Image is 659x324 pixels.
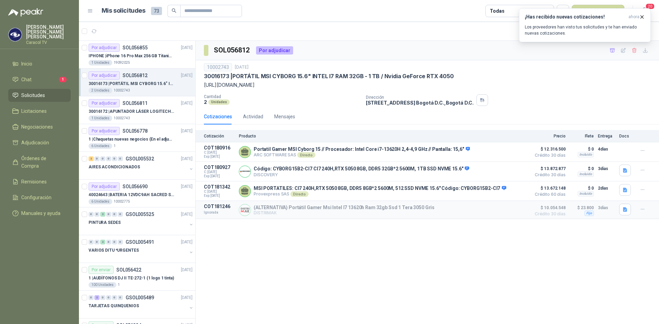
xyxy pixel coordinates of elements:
[181,100,193,107] p: [DATE]
[123,184,148,189] p: SOL056690
[89,127,120,135] div: Por adjudicar
[112,156,117,161] div: 0
[79,41,195,69] a: Por adjudicarSOL056855[DATE] IPHONE |iPhone 16 Pro Max 256 GB Titanio Natural1 Unidades19092025
[102,6,146,16] h1: Mis solicitudes
[89,164,140,170] p: AIRES ACONDICIONADOS
[204,194,235,198] span: Exp: [DATE]
[21,123,53,131] span: Negociaciones
[8,207,71,220] a: Manuales y ayuda
[8,57,71,70] a: Inicio
[181,128,193,134] p: [DATE]
[254,185,506,192] p: MSI PORTATILES: CI7 240H,RTX 5050 8GB, DDR5 8GB*2 5600M, 512 SSD NVME 15.6" Código: CYBORG15B2-CI7
[8,191,71,204] a: Configuración
[123,101,148,106] p: SOL056811
[204,174,235,178] span: Exp: [DATE]
[570,204,594,212] p: $ 23.800
[181,156,193,162] p: [DATE]
[89,275,174,281] p: 1 | AUDÍFONOS DJ II TE-272-1 (1 logo 1 tinta)
[181,267,193,273] p: [DATE]
[89,182,120,191] div: Por adjudicar
[89,247,139,254] p: VARIOS DITU *URGENTES
[21,60,32,68] span: Inicio
[114,60,130,65] p: 19092025
[89,155,194,177] a: 2 0 0 0 0 0 GSOL005532[DATE] AIRES ACONDICIONADOS
[89,143,112,149] div: 6 Unidades
[570,184,594,192] p: $ 0
[21,194,51,201] span: Configuración
[21,155,64,170] span: Órdenes de Compra
[243,113,263,120] div: Actividad
[89,219,120,226] p: PINTURA SEDES
[204,165,235,170] p: COT180927
[204,63,232,71] div: 10002743
[100,156,105,161] div: 0
[638,5,651,17] button: 20
[79,69,195,96] a: Por adjudicarSOL056812[DATE] 30016173 |PORTÁTIL MSI CYBORG 15.6" INTEL I7 RAM 32GB - 1 TB / Nvidi...
[89,295,94,300] div: 0
[89,81,174,87] p: 30016173 | PORTÁTIL MSI CYBORG 15.6" INTEL I7 RAM 32GB - 1 TB / Nvidia GeForce RTX 4050
[100,212,105,217] div: 2
[21,107,47,115] span: Licitaciones
[8,73,71,86] a: Chat1
[181,183,193,190] p: [DATE]
[126,295,154,300] p: GSOL005489
[100,295,105,300] div: 0
[89,116,112,121] div: 1 Unidades
[126,156,154,161] p: GSOL005532
[89,44,120,52] div: Por adjudicar
[89,53,174,59] p: IPHONE | iPhone 16 Pro Max 256 GB Titanio Natural
[123,73,148,78] p: SOL056812
[112,295,117,300] div: 0
[570,145,594,153] p: $ 0
[94,156,100,161] div: 0
[8,175,71,188] a: Remisiones
[181,45,193,51] p: [DATE]
[100,240,105,244] div: 2
[126,240,154,244] p: GSOL005491
[519,8,651,42] button: ¡Has recibido nuevas cotizaciones!ahora Los proveedores han visto tus solicitudes y te han enviad...
[106,212,111,217] div: 0
[254,146,470,153] p: Portatil Gamer MSI Cyborg 15 // Procesador: Intel Core i7-13620H 2,4-4,9 GHz // Pantalla: 15,6"
[214,45,251,56] h3: SOL056812
[204,94,360,99] p: Cantidad
[290,191,309,197] div: Directo
[106,295,111,300] div: 0
[114,88,130,93] p: 10002743
[204,190,235,194] span: C: [DATE]
[89,71,120,80] div: Por adjudicar
[254,210,435,215] p: DISTRIMAK
[181,239,193,245] p: [DATE]
[89,266,114,274] div: Por enviar
[8,8,43,16] img: Logo peakr
[8,152,71,172] a: Órdenes de Compra
[114,116,130,121] p: 10002743
[628,14,639,20] span: ahora
[297,152,315,158] div: Directo
[126,212,154,217] p: GSOL005525
[181,72,193,79] p: [DATE]
[204,81,651,89] p: [URL][DOMAIN_NAME]
[274,113,295,120] div: Mensajes
[94,240,100,244] div: 0
[578,152,594,157] div: Incluido
[123,129,148,133] p: SOL056778
[204,73,454,80] p: 30016173 | PORTÁTIL MSI CYBORG 15.6" INTEL I7 RAM 32GB - 1 TB / Nvidia GeForce RTX 4050
[531,173,566,177] span: Crédito 30 días
[94,295,100,300] div: 2
[204,99,207,105] p: 2
[531,212,566,216] span: Crédito 30 días
[118,156,123,161] div: 0
[26,25,71,39] p: [PERSON_NAME] [PERSON_NAME] [PERSON_NAME]
[79,96,195,124] a: Por adjudicarSOL056811[DATE] 30016172 |APUNTADOR LÁSER LOGITECH R4001 Unidades10002743
[254,205,435,210] p: (ALTERNATIVA) Portátil Gamer Msi Intel I7 13620h Ram 32gb Ssd 1 Tera 3050 Gris
[531,145,566,153] span: $ 12.316.500
[525,14,626,20] h3: ¡Has recibido nuevas cotizaciones!
[570,165,594,173] p: $ 0
[598,134,615,139] p: Entrega
[89,240,94,244] div: 0
[79,263,195,291] a: Por enviarSOL056422[DATE] 1 |AUDÍFONOS DJ II TE-272-1 (1 logo 1 tinta)100 Unidades1
[89,60,112,65] div: 1 Unidades
[89,210,194,232] a: 0 0 2 0 0 0 GSOL005525[DATE] PINTURA SEDES
[89,293,194,315] a: 0 2 0 0 0 0 GSOL005489[DATE] TARJETAS QUINQUENIOS
[26,40,71,45] p: Caracol TV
